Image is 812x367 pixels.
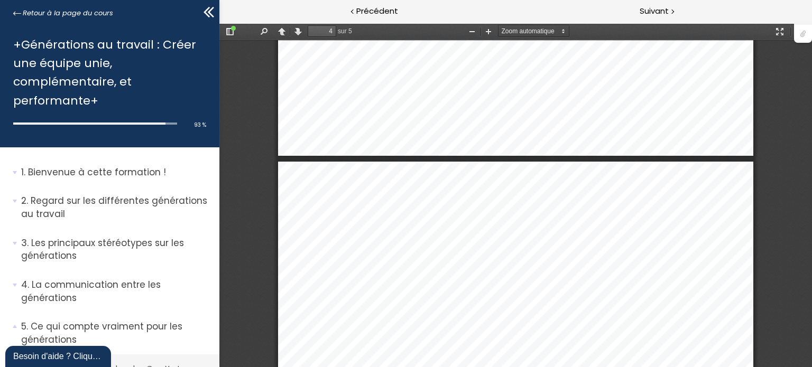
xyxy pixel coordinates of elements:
[5,344,113,367] iframe: chat widget
[469,115,487,132] a: https://www.c3ph.com/
[65,124,109,131] a: mailto:info@c3ph.com
[21,237,211,262] p: Les principaux stéréotypes sur les générations
[640,5,669,18] span: Suivant
[21,166,211,179] p: Bienvenue à cette formation !
[279,2,361,13] select: Zoom
[21,278,211,304] p: La communication entre les générations
[21,194,28,208] span: 2.
[21,166,25,179] span: 1.
[117,2,136,14] span: sur 5
[23,7,113,19] span: Retour à la page du cours
[88,2,117,14] input: Page
[514,115,532,132] a: https://www.linkedin.com/company/25005461/
[21,237,29,250] span: 3.
[13,35,201,110] h1: +Générations au travail : Créer une équipe unie, complémentaire, et performante+
[492,115,509,133] a: mailto:info@c3ph.com
[21,278,29,291] span: 4.
[21,194,211,220] p: Regard sur les différentes générations au travail
[21,320,211,346] p: Ce qui compte vraiment pour les générations
[194,121,206,129] span: 93 %
[13,7,113,19] a: Retour à la page du cours
[356,5,398,18] span: Précédent
[21,320,28,333] span: 5.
